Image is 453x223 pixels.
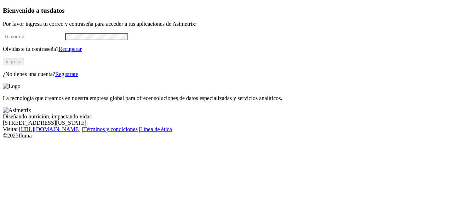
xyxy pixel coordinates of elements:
[3,71,450,77] p: ¿No tienes una cuenta?
[3,33,65,40] input: Tu correo
[3,113,450,120] div: Diseñando nutrición, impactando vidas.
[3,83,21,89] img: Logo
[19,126,81,132] a: [URL][DOMAIN_NAME]
[58,46,82,52] a: Recuperar
[3,46,450,52] p: Olvidaste tu contraseña?
[3,126,450,133] div: Visita : | |
[3,107,31,113] img: Asimetrix
[50,7,65,14] span: datos
[3,58,24,65] button: Ingresa
[3,120,450,126] div: [STREET_ADDRESS][US_STATE].
[3,133,450,139] div: © 2025 Iluma
[3,21,450,27] p: Por favor ingresa tu correo y contraseña para acceder a tus aplicaciones de Asimetrix:
[3,95,450,101] p: La tecnología que creamos en nuestra empresa global para ofrecer soluciones de datos especializad...
[3,7,450,14] h3: Bienvenido a tus
[83,126,138,132] a: Términos y condiciones
[140,126,172,132] a: Línea de ética
[55,71,78,77] a: Regístrate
